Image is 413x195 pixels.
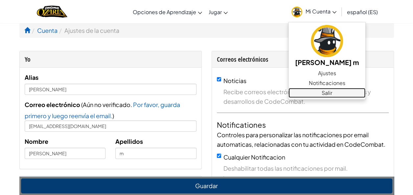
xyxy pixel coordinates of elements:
[223,163,389,173] span: Deshabilitar todas las notificaciones por mail.
[112,112,114,119] span: )
[37,5,67,18] img: Home
[21,178,392,193] button: Guardar
[25,54,196,64] div: Yo
[80,101,83,108] span: (
[57,26,119,35] li: Ajustes de la cuenta
[217,131,385,148] span: Controles para personalizar las notificaciones por email automaticas, relacionadas con tu activid...
[115,137,143,146] label: Apellidos
[344,3,381,21] a: español (ES)
[217,119,389,130] h4: Notificationes
[83,101,133,108] span: Aún no verificado.
[223,87,389,106] span: Recibe correos electrónicos con las últimas noticias y desarrollos de CodeCombat.
[288,88,365,98] a: Salir
[25,73,38,82] label: Alias
[223,77,246,84] label: Noticias
[129,3,205,21] a: Opciones de Aprendizaje
[37,5,67,18] a: Ozaria by CodeCombat logo
[311,25,343,57] img: avatar
[209,9,222,15] span: Jugar
[306,8,336,15] span: Mi Cuenta
[37,27,57,34] a: Cuenta
[223,153,285,161] label: Cualquier Notificacion
[25,137,48,146] label: Nombre
[347,9,378,15] span: español (ES)
[133,9,196,15] span: Opciones de Aprendizaje
[288,78,365,88] a: Notificaciones
[295,57,359,67] h5: [PERSON_NAME] m
[205,3,231,21] a: Jugar
[288,24,365,68] a: [PERSON_NAME] m
[309,79,345,87] span: Notificaciones
[25,101,80,108] span: Correo electrónico
[288,1,340,22] a: Mi Cuenta
[288,68,365,78] a: Ajustes
[291,7,302,17] img: avatar
[217,54,389,64] div: Correos electrónicos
